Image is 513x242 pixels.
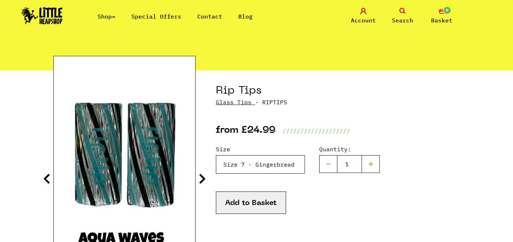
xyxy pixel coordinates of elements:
[216,145,305,153] label: Size
[431,16,452,25] span: Basket
[351,16,376,25] span: Account
[216,99,252,106] a: Glass Tips
[98,13,115,20] a: Shop
[283,127,350,135] p: ///////////////////
[238,13,253,20] a: Blog
[424,8,460,25] a: 0 Basket
[392,16,413,25] span: Search
[216,98,460,106] p: · RIPTIPS
[131,13,181,20] a: Special Offers
[385,8,420,25] a: Search
[337,155,362,173] input: 1
[197,13,222,20] a: Contact
[443,6,451,15] span: 0
[216,191,286,214] button: Add to Basket
[216,127,275,135] p: from £24.99
[21,7,63,24] img: Little Head Shop Logo
[319,145,380,153] label: Quantity:
[216,84,460,98] h1: Rip Tips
